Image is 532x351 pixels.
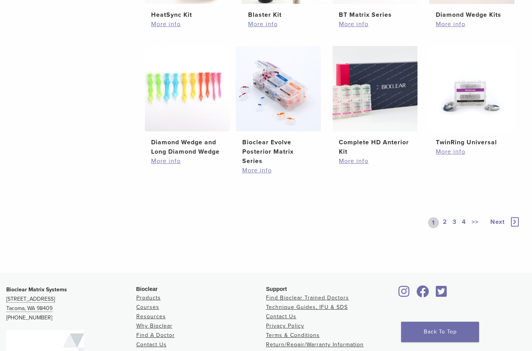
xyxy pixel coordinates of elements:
[333,46,418,131] img: Complete HD Anterior Kit
[414,290,432,298] a: Bioclear
[266,341,364,348] a: Return/Repair/Warranty Information
[266,286,287,292] span: Support
[266,294,349,301] a: Find Bioclear Trained Doctors
[436,10,508,19] h2: Diamond Wedge Kits
[248,19,321,29] a: More info
[429,46,514,131] img: TwinRing Universal
[339,10,411,19] h2: BT Matrix Series
[401,322,479,342] a: Back To Top
[136,286,158,292] span: Bioclear
[145,46,230,156] a: Diamond Wedge and Long Diamond WedgeDiamond Wedge and Long Diamond Wedge
[266,332,320,339] a: Terms & Conditions
[339,19,411,29] a: More info
[136,332,175,339] a: Find A Doctor
[248,10,321,19] h2: Blaster Kit
[136,294,161,301] a: Products
[136,313,166,320] a: Resources
[266,313,296,320] a: Contact Us
[436,147,508,156] a: More info
[242,166,315,175] a: More info
[6,285,136,323] p: [PHONE_NUMBER]
[136,304,159,310] a: Courses
[151,138,224,156] h2: Diamond Wedge and Long Diamond Wedge
[428,217,439,228] a: 1
[433,290,450,298] a: Bioclear
[242,138,315,166] h2: Bioclear Evolve Posterior Matrix Series
[6,286,67,293] strong: Bioclear Matrix Systems
[236,46,321,166] a: Bioclear Evolve Posterior Matrix SeriesBioclear Evolve Posterior Matrix Series
[396,290,412,298] a: Bioclear
[339,156,411,166] a: More info
[436,138,508,147] h2: TwinRing Universal
[151,156,224,166] a: More info
[436,19,508,29] a: More info
[339,138,411,156] h2: Complete HD Anterior Kit
[333,46,418,156] a: Complete HD Anterior KitComplete HD Anterior Kit
[266,323,304,329] a: Privacy Policy
[490,218,505,226] span: Next
[451,217,458,228] a: 3
[136,323,173,329] a: Why Bioclear
[145,46,230,131] img: Diamond Wedge and Long Diamond Wedge
[151,10,224,19] h2: HeatSync Kit
[460,217,468,228] a: 4
[470,217,480,228] a: >>
[266,304,348,310] a: Technique Guides, IFU & SDS
[151,19,224,29] a: More info
[236,46,321,131] img: Bioclear Evolve Posterior Matrix Series
[441,217,449,228] a: 2
[429,46,514,147] a: TwinRing UniversalTwinRing Universal
[136,341,167,348] a: Contact Us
